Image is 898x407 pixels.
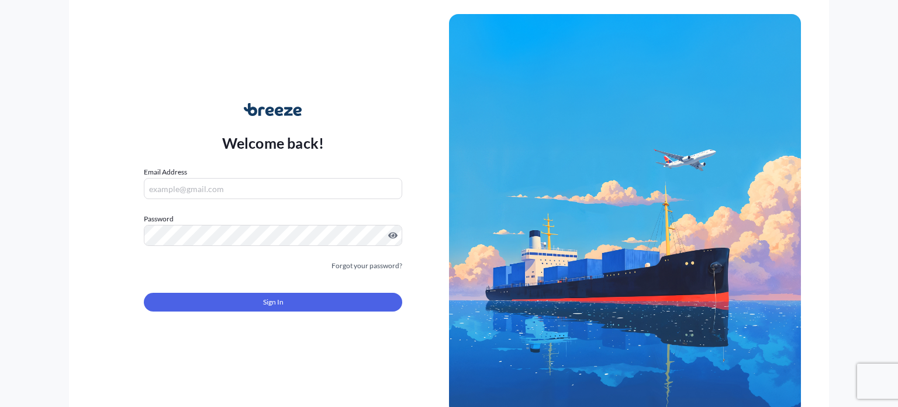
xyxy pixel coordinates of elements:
span: Sign In [263,296,284,308]
label: Email Address [144,166,187,178]
input: example@gmail.com [144,178,402,199]
p: Welcome back! [222,134,324,152]
button: Show password [388,231,398,240]
a: Forgot your password? [331,260,402,272]
label: Password [144,213,402,225]
button: Sign In [144,293,402,312]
